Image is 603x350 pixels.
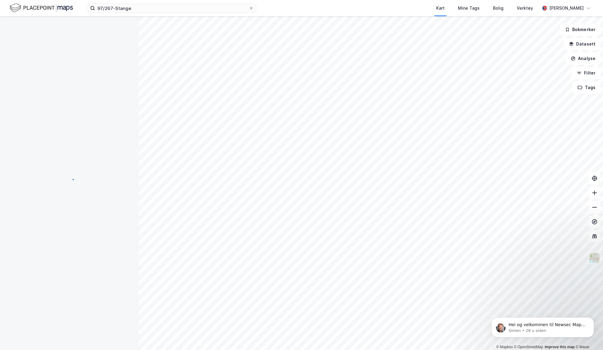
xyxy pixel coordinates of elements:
[560,24,601,36] button: Bokmerker
[493,5,503,12] div: Bolig
[517,5,533,12] div: Verktøy
[10,3,73,13] img: logo.f888ab2527a4732fd821a326f86c7f29.svg
[545,345,575,349] a: Improve this map
[572,67,601,79] button: Filter
[564,38,601,50] button: Datasett
[589,252,600,264] img: Z
[482,305,603,347] iframe: Intercom notifications melding
[573,81,601,94] button: Tags
[436,5,445,12] div: Kart
[496,345,513,349] a: Mapbox
[458,5,480,12] div: Mine Tags
[65,175,74,184] img: spinner.a6d8c91a73a9ac5275cf975e30b51cfb.svg
[95,4,249,13] input: Søk på adresse, matrikkel, gårdeiere, leietakere eller personer
[514,345,543,349] a: OpenStreetMap
[549,5,584,12] div: [PERSON_NAME]
[566,52,601,65] button: Analyse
